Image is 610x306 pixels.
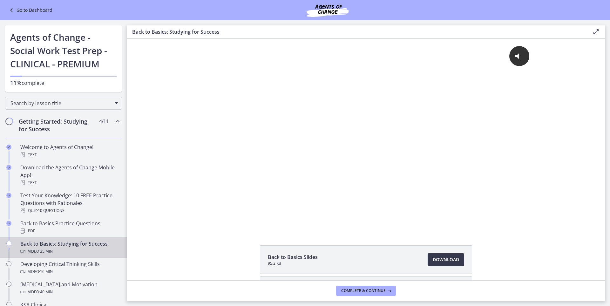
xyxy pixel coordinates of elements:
div: Quiz [20,207,119,214]
button: Complete & continue [336,286,396,296]
div: Back to Basics Practice Questions [20,220,119,235]
h3: Back to Basics: Studying for Success [132,28,582,36]
div: [MEDICAL_DATA] and Motivation [20,281,119,296]
span: · 10 Questions [37,207,64,214]
h2: Getting Started: Studying for Success [19,118,96,133]
span: Complete & continue [341,288,386,293]
i: Completed [6,165,11,170]
i: Completed [6,221,11,226]
span: · 35 min [39,248,53,255]
span: Search by lesson title [10,100,112,107]
div: Video [20,288,119,296]
div: Download the Agents of Change Mobile App! [20,164,119,187]
h1: Agents of Change - Social Work Test Prep - CLINICAL - PREMIUM [10,31,117,71]
span: 11% [10,79,22,86]
span: Download [433,256,459,263]
div: Text [20,151,119,159]
div: Text [20,179,119,187]
a: Download [428,253,464,266]
div: Search by lesson title [5,97,122,110]
div: Video [20,268,119,275]
p: complete [10,79,117,87]
span: · 16 min [39,268,53,275]
span: 4 / 11 [99,118,108,125]
i: Completed [6,145,11,150]
a: Go to Dashboard [8,6,52,14]
div: Back to Basics: Studying for Success [20,240,119,255]
i: Completed [6,193,11,198]
div: Welcome to Agents of Change! [20,143,119,159]
div: Developing Critical Thinking Skills [20,260,119,275]
span: Back to Basics Slides [268,253,318,261]
div: Video [20,248,119,255]
div: Test Your Knowledge: 10 FREE Practice Questions with Rationales [20,192,119,214]
span: 95.2 KB [268,261,318,266]
img: Agents of Change [289,3,366,18]
iframe: Video Lesson [127,39,605,231]
span: · 40 min [39,288,53,296]
div: PDF [20,227,119,235]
